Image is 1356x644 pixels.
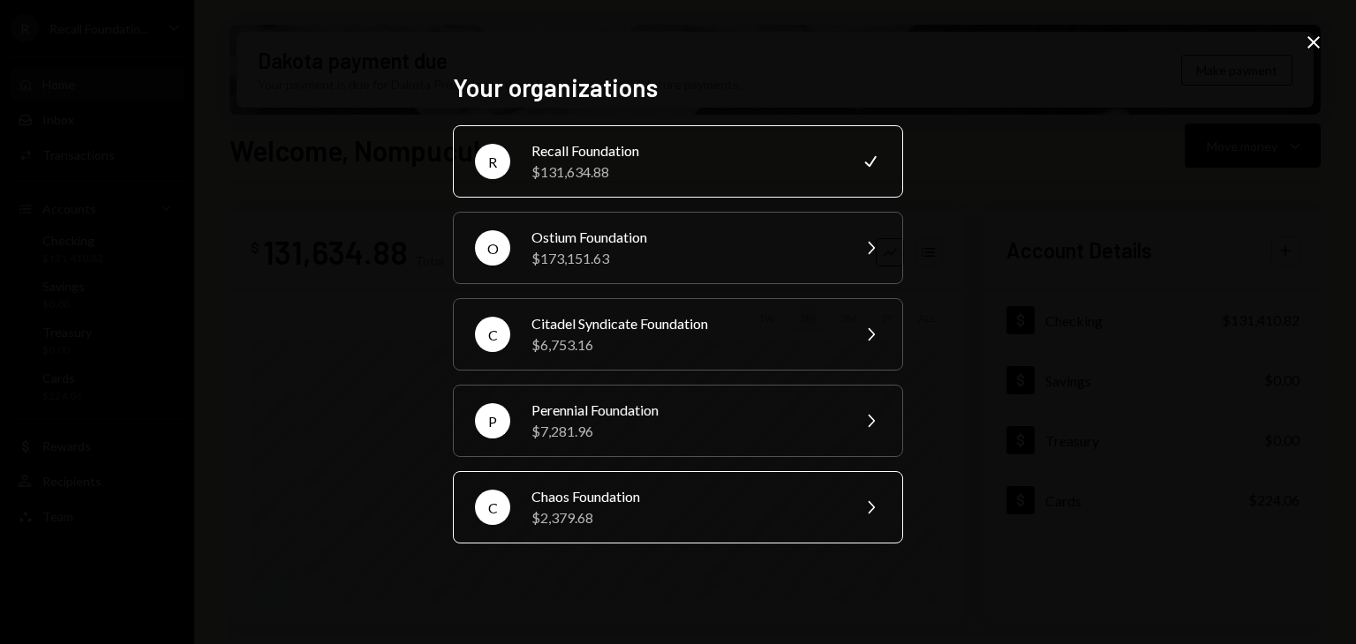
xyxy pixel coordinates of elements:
[531,227,839,248] div: Ostium Foundation
[475,144,510,179] div: R
[453,471,903,543] button: CChaos Foundation$2,379.68
[531,248,839,269] div: $173,151.63
[531,140,839,161] div: Recall Foundation
[531,161,839,183] div: $131,634.88
[453,125,903,198] button: RRecall Foundation$131,634.88
[531,400,839,421] div: Perennial Foundation
[531,507,839,528] div: $2,379.68
[453,298,903,371] button: CCitadel Syndicate Foundation$6,753.16
[531,334,839,356] div: $6,753.16
[475,230,510,266] div: O
[453,212,903,284] button: OOstium Foundation$173,151.63
[475,490,510,525] div: C
[453,71,903,105] h2: Your organizations
[531,486,839,507] div: Chaos Foundation
[475,317,510,352] div: C
[531,421,839,442] div: $7,281.96
[531,313,839,334] div: Citadel Syndicate Foundation
[475,403,510,438] div: P
[453,385,903,457] button: PPerennial Foundation$7,281.96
